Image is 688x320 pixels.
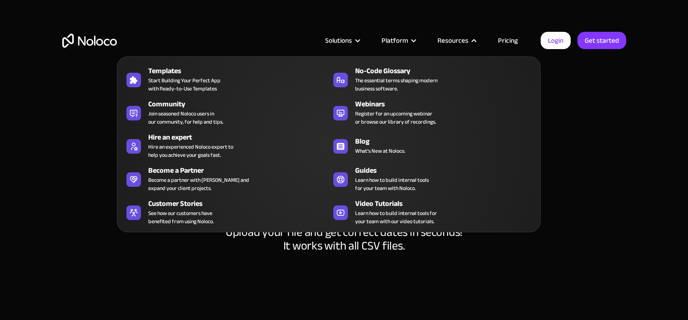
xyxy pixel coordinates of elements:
[122,97,329,128] a: CommunityJoin seasoned Noloco users inour community, for help and tips.
[578,32,626,49] a: Get started
[329,163,536,194] a: GuidesLearn how to build internal toolsfor your team with Noloco.
[325,35,352,46] div: Solutions
[329,97,536,128] a: WebinarsRegister for an upcoming webinaror browse our library of recordings.
[329,196,536,227] a: Video TutorialsLearn how to build internal tools foryour team with our video tutorials.
[355,136,540,147] div: Blog
[355,110,436,126] span: Register for an upcoming webinar or browse our library of recordings.
[355,209,437,225] span: Learn how to build internal tools for your team with our video tutorials.
[382,35,408,46] div: Platform
[62,34,117,48] a: home
[148,143,233,159] div: Hire an experienced Noloco expert to help you achieve your goals fast.
[117,44,541,232] nav: Resources
[426,35,487,46] div: Resources
[437,35,468,46] div: Resources
[148,165,333,176] div: Become a Partner
[355,176,429,192] span: Learn how to build internal tools for your team with Noloco.
[355,65,540,76] div: No-Code Glossary
[370,35,426,46] div: Platform
[541,32,571,49] a: Login
[355,198,540,209] div: Video Tutorials
[355,99,540,110] div: Webinars
[148,110,223,126] span: Join seasoned Noloco users in our community, for help and tips.
[148,176,249,192] div: Become a partner with [PERSON_NAME] and expand your client projects.
[355,165,540,176] div: Guides
[355,147,405,155] span: What's New at Noloco.
[122,163,329,194] a: Become a PartnerBecome a partner with [PERSON_NAME] andexpand your client projects.
[148,198,333,209] div: Customer Stories
[148,209,214,225] span: See how our customers have benefited from using Noloco.
[148,76,221,93] span: Start Building Your Perfect App with Ready-to-Use Templates
[148,99,333,110] div: Community
[329,64,536,95] a: No-Code GlossaryThe essential terms shaping modernbusiness software.
[487,35,529,46] a: Pricing
[329,130,536,161] a: BlogWhat's New at Noloco.
[122,196,329,227] a: Customer StoriesSee how our customers havebenefited from using Noloco.
[148,65,333,76] div: Templates
[355,76,437,93] span: The essential terms shaping modern business software.
[122,64,329,95] a: TemplatesStart Building Your Perfect Appwith Ready-to-Use Templates
[314,35,370,46] div: Solutions
[148,132,333,143] div: Hire an expert
[122,130,329,161] a: Hire an expertHire an experienced Noloco expert tohelp you achieve your goals fast.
